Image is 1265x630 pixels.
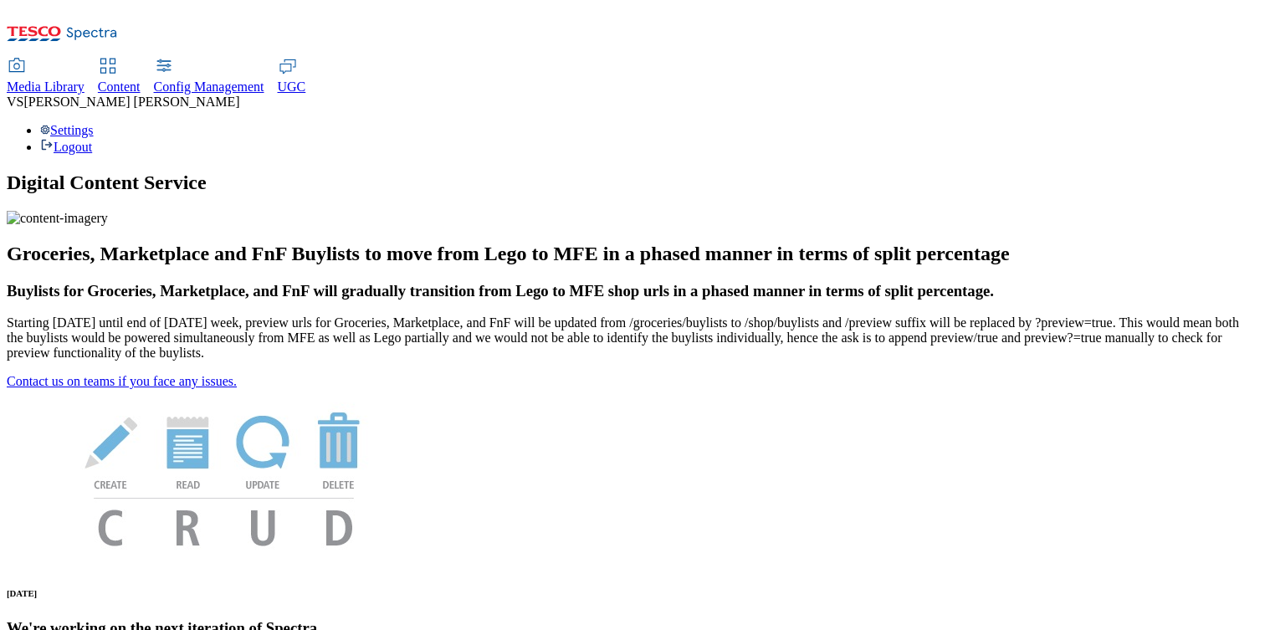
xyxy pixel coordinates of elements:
img: News Image [7,389,442,564]
a: UGC [278,59,306,95]
a: Content [98,59,141,95]
a: Media Library [7,59,85,95]
h6: [DATE] [7,588,1258,598]
img: content-imagery [7,211,108,226]
h1: Digital Content Service [7,172,1258,194]
a: Logout [40,140,92,154]
h2: Groceries, Marketplace and FnF Buylists to move from Lego to MFE in a phased manner in terms of s... [7,243,1258,265]
a: Config Management [154,59,264,95]
span: UGC [278,79,306,94]
p: Starting [DATE] until end of [DATE] week, preview urls for Groceries, Marketplace, and FnF will b... [7,315,1258,361]
span: Content [98,79,141,94]
a: Contact us on teams if you face any issues. [7,374,237,388]
h3: Buylists for Groceries, Marketplace, and FnF will gradually transition from Lego to MFE shop urls... [7,282,1258,300]
span: [PERSON_NAME] [PERSON_NAME] [23,95,239,109]
span: Config Management [154,79,264,94]
span: Media Library [7,79,85,94]
a: Settings [40,123,94,137]
span: VS [7,95,23,109]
